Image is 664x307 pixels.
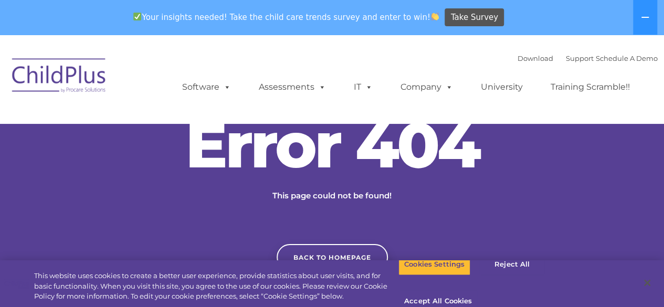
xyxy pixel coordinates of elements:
[129,7,444,27] span: Your insights needed! Take the child care trends survey and enter to win!
[636,271,659,294] button: Close
[222,189,442,202] p: This page could not be found!
[390,77,463,98] a: Company
[7,51,112,103] img: ChildPlus by Procare Solutions
[133,13,141,20] img: ✅
[566,54,594,62] a: Support
[34,271,398,302] div: This website uses cookies to create a better user experience, provide statistics about user visit...
[518,54,553,62] a: Download
[518,54,658,62] font: |
[431,13,439,20] img: 👏
[248,77,336,98] a: Assessments
[540,77,640,98] a: Training Scramble!!
[277,244,388,270] a: Back to homepage
[479,253,545,276] button: Reject All
[343,77,383,98] a: IT
[596,54,658,62] a: Schedule A Demo
[398,253,470,276] button: Cookies Settings
[172,77,241,98] a: Software
[445,8,504,27] a: Take Survey
[470,77,533,98] a: University
[451,8,498,27] span: Take Survey
[175,113,490,176] h2: Error 404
